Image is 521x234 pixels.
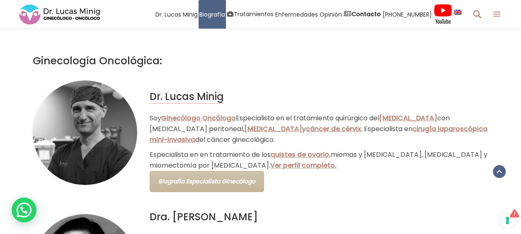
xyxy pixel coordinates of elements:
[150,209,489,225] h3: Dra. [PERSON_NAME]
[150,171,264,192] a: Biografía Especialista Ginecólogo
[33,55,489,67] h2: Ginecología Oncológica:
[155,10,198,19] span: Dr. Lucas Minig
[271,150,331,159] a: quistes de ovario,
[383,10,432,19] span: [PHONE_NUMBER]
[275,10,318,19] span: Enfermedades
[161,113,236,123] a: Ginecólogo Oncólogo
[244,124,302,134] a: [MEDICAL_DATA]
[270,161,337,170] a: Ver perfil completo.
[320,10,342,19] span: Opinión
[150,90,224,104] a: Dr. Lucas Minig
[434,4,452,24] img: Videos Youtube Ginecología
[199,10,225,19] span: Biografía
[379,113,437,123] a: [MEDICAL_DATA]
[33,80,138,185] img: Equipo Médico Lucas Minig Ginecólogo Oncólogo
[351,10,381,18] strong: Contacto
[150,124,487,144] a: cirugía laparoscópica mini-invasiva
[234,10,274,19] span: Tratamientos
[454,10,461,15] img: language english
[12,197,36,222] div: WhatsApp contact
[150,113,489,145] p: Soy Especialista en el tratamiento quirúrgico del con [MEDICAL_DATA] peritoneal, y . Especialista...
[306,124,361,134] a: cáncer de cérvix
[150,149,489,171] p: Especialista en en tratamiento de los miomas y [MEDICAL_DATA], [MEDICAL_DATA] y miomectomía por [...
